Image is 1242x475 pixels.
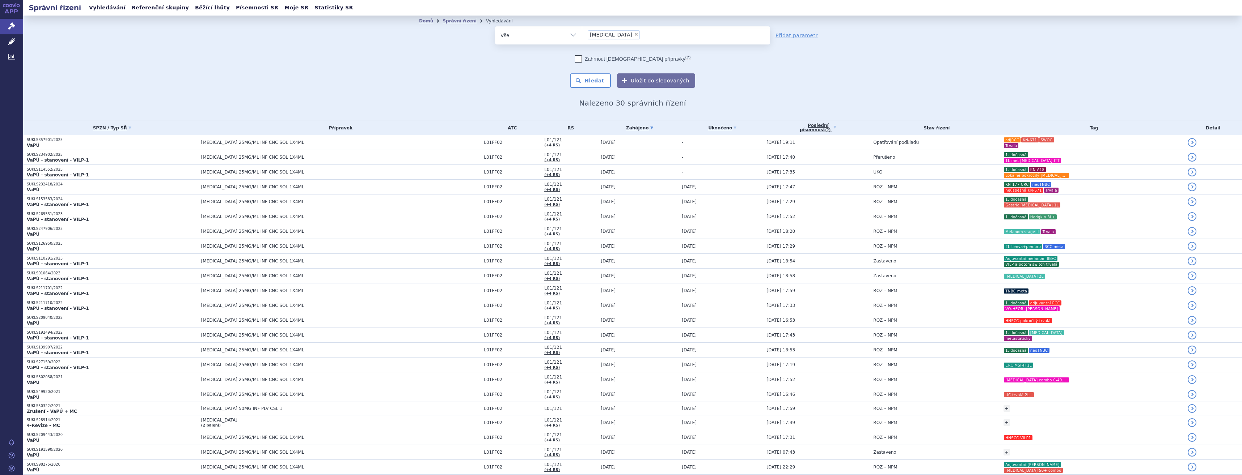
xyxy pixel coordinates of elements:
[682,377,697,382] span: [DATE]
[201,170,382,175] span: [MEDICAL_DATA] 25MG/ML INF CNC SOL 1X4ML
[601,155,616,160] span: [DATE]
[544,286,597,291] span: L01/121
[682,123,763,133] a: Ukončeno
[201,406,382,411] span: [MEDICAL_DATA] 50MG INF PLV CSL 1
[27,432,198,437] p: SUKLS209443/2020
[766,273,795,278] span: [DATE] 18:58
[1004,143,1018,148] i: Trvalá
[419,18,433,23] a: Domů
[544,202,560,206] a: (+4 RS)
[766,155,795,160] span: [DATE] 17:40
[682,184,697,189] span: [DATE]
[1188,448,1196,457] a: detail
[201,184,382,189] span: [MEDICAL_DATA] 25MG/ML INF CNC SOL 1X4ML
[873,214,897,219] span: ROZ – NPM
[1004,256,1057,261] i: Adjuvantní melanom IIB/C
[201,244,382,249] span: [MEDICAL_DATA] 25MG/ML INF CNC SOL 1X4ML
[682,244,697,249] span: [DATE]
[1004,152,1028,157] i: 1. dočasná
[766,420,795,425] span: [DATE] 17:49
[1004,377,1069,382] i: [MEDICAL_DATA] combo 0-49% trvalá
[544,345,597,350] span: L01/121
[1004,288,1028,294] i: TNBC meta
[1004,158,1061,163] i: 1L met [MEDICAL_DATA] ITT
[544,262,560,266] a: (+4 RS)
[27,360,198,365] p: SUKLS27159/2022
[201,435,382,440] span: [MEDICAL_DATA] 25MG/ML INF CNC SOL 1X4ML
[201,229,382,234] span: [MEDICAL_DATA] 25MG/ML INF CNC SOL 1X4ML
[484,303,541,308] span: L01FF02
[873,362,897,367] span: ROZ – NPM
[682,347,697,352] span: [DATE]
[682,303,697,308] span: [DATE]
[544,389,597,394] span: L01/121
[682,392,697,397] span: [DATE]
[27,276,89,281] strong: VaPÚ - stanovení - VILP-1
[480,120,541,135] th: ATC
[27,152,198,157] p: SUKLS234902/2025
[575,55,690,63] label: Zahrnout [DEMOGRAPHIC_DATA] přípravky
[873,392,897,397] span: ROZ – NPM
[873,347,897,352] span: ROZ – NPM
[544,271,597,276] span: L01/121
[873,199,897,204] span: ROZ – NPM
[27,232,39,237] strong: VaPÚ
[484,184,541,189] span: L01FF02
[193,3,232,13] a: Běžící lhůty
[544,330,597,335] span: L01/121
[201,199,382,204] span: [MEDICAL_DATA] 25MG/ML INF CNC SOL 1X4ML
[601,420,616,425] span: [DATE]
[1188,404,1196,413] a: detail
[873,184,897,189] span: ROZ – NPM
[544,173,560,177] a: (+4 RS)
[484,170,541,175] span: L01FF02
[682,229,697,234] span: [DATE]
[544,406,597,411] span: L01/121
[1188,463,1196,471] a: detail
[766,140,795,145] span: [DATE] 19:11
[601,347,616,352] span: [DATE]
[27,389,198,394] p: SUKLS49920/2021
[1188,346,1196,354] a: detail
[1029,300,1061,305] i: adjuvantní RCC
[27,291,89,296] strong: VaPÚ - stanovení - VILP-1
[201,362,382,367] span: [MEDICAL_DATA] 25MG/ML INF CNC SOL 1X4ML
[873,258,896,264] span: Zastaveno
[766,347,795,352] span: [DATE] 18:53
[544,375,597,380] span: L01/121
[776,32,818,39] a: Přidat parametr
[27,365,89,370] strong: VaPÚ - stanovení - VILP-1
[27,247,39,252] strong: VaPÚ
[27,330,198,335] p: SUKLS192494/2022
[873,170,882,175] span: UKO
[443,18,477,23] a: Správní řízení
[1004,173,1069,178] i: Lokálně pokročilý [MEDICAL_DATA]
[544,315,597,320] span: L01/121
[27,172,89,177] strong: VaPÚ - stanovení - VILP-1
[766,214,795,219] span: [DATE] 17:52
[198,120,481,135] th: Přípravek
[873,273,896,278] span: Zastaveno
[484,288,541,293] span: L01FF02
[682,140,683,145] span: -
[544,380,560,384] a: (+4 RS)
[873,406,897,411] span: ROZ – NPM
[1041,229,1056,234] i: Trvalá
[544,197,597,202] span: L01/121
[544,336,560,340] a: (+4 RS)
[201,333,382,338] span: [MEDICAL_DATA] 25MG/ML INF CNC SOL 1X4ML
[201,288,382,293] span: [MEDICAL_DATA] 25MG/ML INF CNC SOL 1X4ML
[682,258,697,264] span: [DATE]
[1188,301,1196,310] a: detail
[27,335,89,341] strong: VaPÚ - stanovení - VILP-1
[201,140,382,145] span: [MEDICAL_DATA] 25MG/ML INF CNC SOL 1X4ML
[1021,137,1038,142] i: KN-671
[682,333,697,338] span: [DATE]
[484,155,541,160] span: L01FF02
[27,256,198,261] p: SUKLS110291/2023
[201,418,382,423] span: [MEDICAL_DATA]
[27,143,39,148] strong: VaPÚ
[544,432,597,437] span: L01/121
[766,229,795,234] span: [DATE] 18:20
[634,32,638,37] span: ×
